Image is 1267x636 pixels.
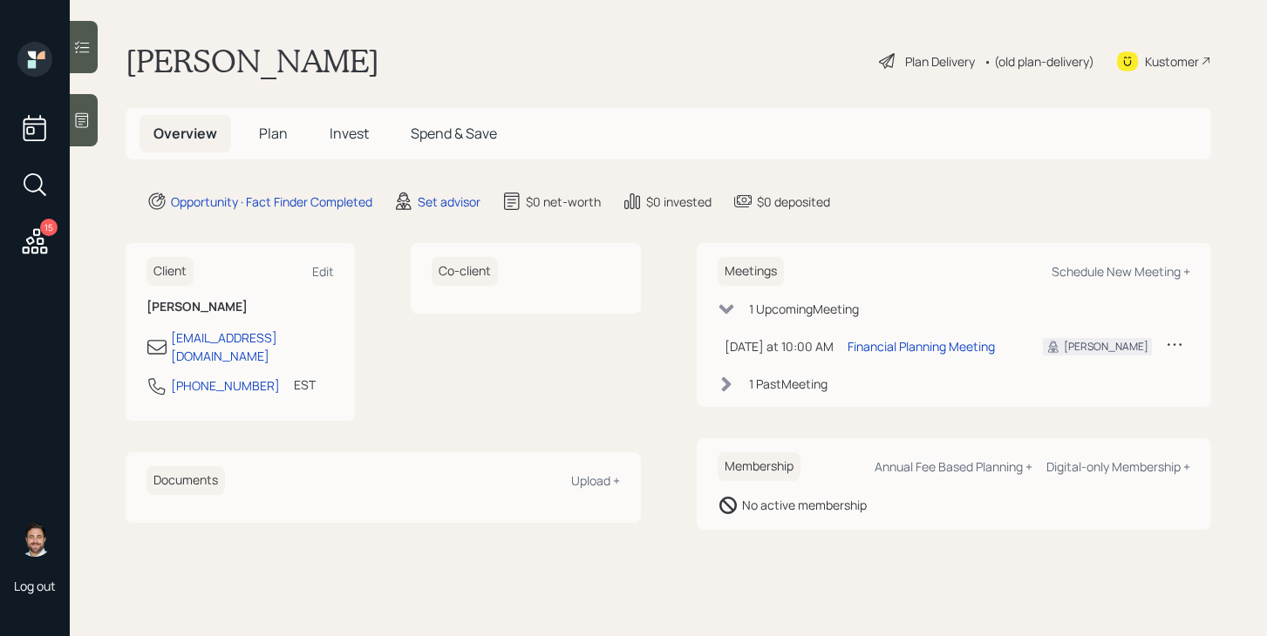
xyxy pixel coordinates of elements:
div: Annual Fee Based Planning + [875,458,1032,475]
div: • (old plan-delivery) [984,52,1094,71]
img: michael-russo-headshot.png [17,522,52,557]
div: Kustomer [1145,52,1199,71]
span: Overview [153,124,217,143]
div: Upload + [571,472,620,489]
h6: Membership [718,452,800,481]
span: Invest [330,124,369,143]
div: $0 net-worth [526,193,601,211]
div: EST [294,376,316,394]
div: [PERSON_NAME] [1064,339,1148,355]
span: Plan [259,124,288,143]
h6: Client [146,257,194,286]
div: 1 Upcoming Meeting [749,300,859,318]
div: $0 deposited [757,193,830,211]
div: Digital-only Membership + [1046,458,1190,475]
div: Schedule New Meeting + [1052,263,1190,280]
h6: [PERSON_NAME] [146,300,334,315]
div: Financial Planning Meeting [848,337,995,355]
div: No active membership [742,496,867,514]
div: [PHONE_NUMBER] [171,376,280,395]
span: Spend & Save [411,124,497,143]
h1: [PERSON_NAME] [126,42,379,80]
div: [DATE] at 10:00 AM [725,337,834,355]
div: Opportunity · Fact Finder Completed [171,193,372,211]
div: $0 invested [646,193,712,211]
div: Plan Delivery [905,52,975,71]
div: Set advisor [418,193,480,211]
h6: Documents [146,466,225,495]
div: Log out [14,578,56,594]
h6: Meetings [718,257,784,286]
h6: Co-client [432,257,498,286]
div: Edit [312,263,334,280]
div: 1 Past Meeting [749,375,828,393]
div: 15 [40,219,58,236]
div: [EMAIL_ADDRESS][DOMAIN_NAME] [171,328,334,365]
